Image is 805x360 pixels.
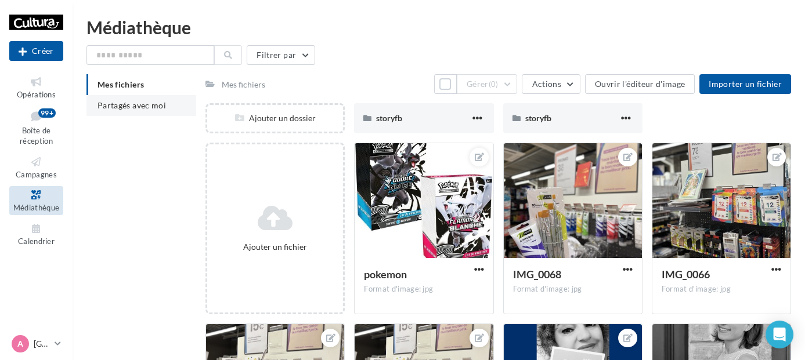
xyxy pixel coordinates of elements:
div: Format d'image: jpg [364,284,483,294]
span: Calendrier [18,237,55,246]
span: Actions [532,79,561,89]
a: Campagnes [9,153,63,181]
span: Boîte de réception [20,126,53,146]
span: Opérations [17,90,56,99]
span: IMG_0066 [662,268,710,281]
a: Boîte de réception99+ [9,106,63,148]
a: Médiathèque [9,186,63,214]
div: 99+ [38,108,56,118]
div: Médiathèque [86,19,791,36]
div: Format d'image: jpg [662,284,781,294]
button: Gérer(0) [457,74,518,94]
span: Médiathèque [13,203,60,212]
button: Filtrer par [247,45,315,65]
span: (0) [489,79,499,89]
span: A [17,338,23,350]
div: Ajouter un fichier [212,241,338,253]
span: IMG_0068 [513,268,561,281]
span: pokemon [364,268,407,281]
span: Partagés avec moi [98,100,166,110]
span: Importer un fichier [709,79,782,89]
div: Mes fichiers [222,79,265,90]
div: Nouvelle campagne [9,41,63,61]
button: Ouvrir l'éditeur d'image [585,74,695,94]
span: storyfb [525,113,551,123]
div: Format d'image: jpg [513,284,633,294]
a: Calendrier [9,220,63,248]
span: Mes fichiers [98,79,144,89]
a: A [GEOGRAPHIC_DATA] [9,333,63,355]
button: Importer un fichier [699,74,791,94]
span: storyfb [376,113,402,123]
button: Actions [522,74,580,94]
div: Ajouter un dossier [207,112,343,124]
div: Open Intercom Messenger [766,321,793,348]
p: [GEOGRAPHIC_DATA] [34,338,50,350]
span: Campagnes [16,170,57,179]
a: Opérations [9,73,63,101]
button: Créer [9,41,63,61]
